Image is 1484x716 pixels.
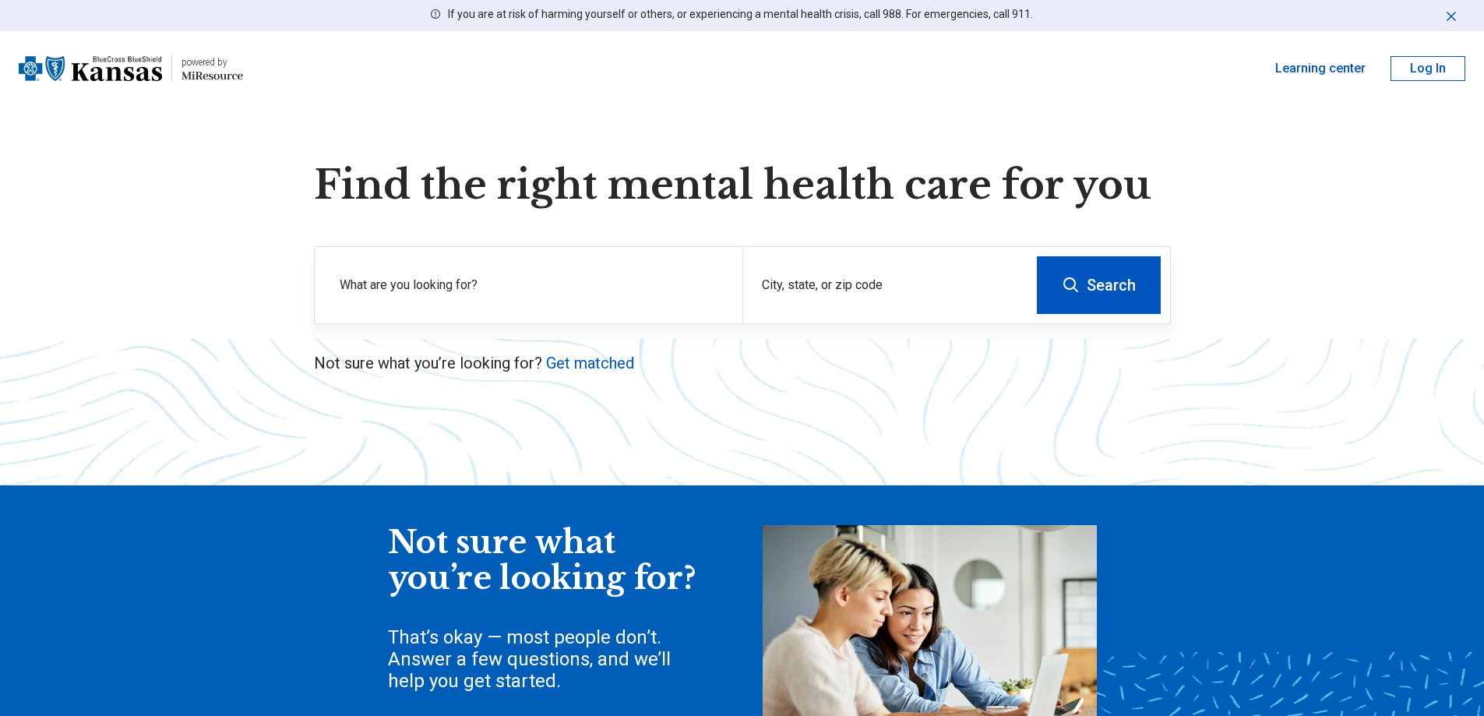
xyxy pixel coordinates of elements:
h1: Find the right mental health care for you [314,162,1171,209]
div: Not sure what you’re looking for? [388,525,700,596]
p: If you are at risk of harming yourself or others, or experiencing a mental health crisis, call 98... [448,6,1033,23]
button: Dismiss [1443,6,1459,25]
label: What are you looking for? [340,276,724,295]
a: Learning center [1275,59,1366,78]
button: Search [1037,256,1161,314]
p: Not sure what you’re looking for? [314,352,1171,374]
a: Blue Cross Blue Shield Kansaspowered by [19,50,243,87]
a: Get matched [546,354,634,372]
img: Blue Cross Blue Shield Kansas [19,50,162,87]
div: powered by [182,55,243,69]
button: Log In [1391,56,1465,81]
div: That’s okay — most people don’t. Answer a few questions, and we’ll help you get started. [388,626,700,692]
